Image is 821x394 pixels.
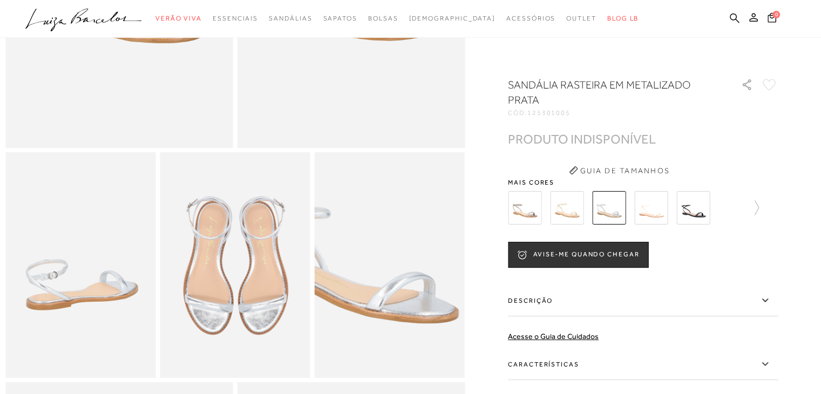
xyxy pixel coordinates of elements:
img: SANDÁLIA RASTEIRA EM METALIZADO PRATA [592,191,626,225]
span: 0 [772,11,780,18]
button: 0 [764,12,779,26]
button: Guia de Tamanhos [565,162,673,179]
span: Sapatos [323,15,357,22]
a: noSubCategoriesText [368,9,398,29]
img: image [5,152,155,377]
span: Sandálias [269,15,312,22]
a: noSubCategoriesText [269,9,312,29]
button: AVISE-ME QUANDO CHEGAR [508,242,648,268]
h1: SANDÁLIA RASTEIRA EM METALIZADO PRATA [508,77,710,107]
div: PRODUTO INDISPONÍVEL [508,133,656,145]
a: Acesse o Guia de Cuidados [508,332,599,341]
span: Verão Viva [155,15,202,22]
span: Outlet [566,15,596,22]
label: Características [508,349,778,380]
a: noSubCategoriesText [409,9,496,29]
a: noSubCategoriesText [566,9,596,29]
span: Acessórios [506,15,555,22]
label: Descrição [508,285,778,316]
span: BLOG LB [607,15,639,22]
img: image [160,152,310,377]
a: noSubCategoriesText [155,9,202,29]
span: Mais cores [508,179,778,186]
img: SANDÁLIA RASTEIRA EM VERNIZ BRANCO GELO [634,191,668,225]
span: 125301005 [527,109,571,117]
img: SANDÁLIA RASTEIRA EM METALIZADO DOURADO [550,191,583,225]
img: SANDÁLIA RASTEIRA EM VERNIZ PRETO [676,191,710,225]
a: noSubCategoriesText [213,9,258,29]
img: SANDÁLIA RASTEIRA EM METALIZADO CHUMBO [508,191,541,225]
a: noSubCategoriesText [323,9,357,29]
span: Essenciais [213,15,258,22]
div: CÓD: [508,110,724,116]
a: noSubCategoriesText [506,9,555,29]
img: image [315,152,465,377]
span: [DEMOGRAPHIC_DATA] [409,15,496,22]
span: Bolsas [368,15,398,22]
a: BLOG LB [607,9,639,29]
